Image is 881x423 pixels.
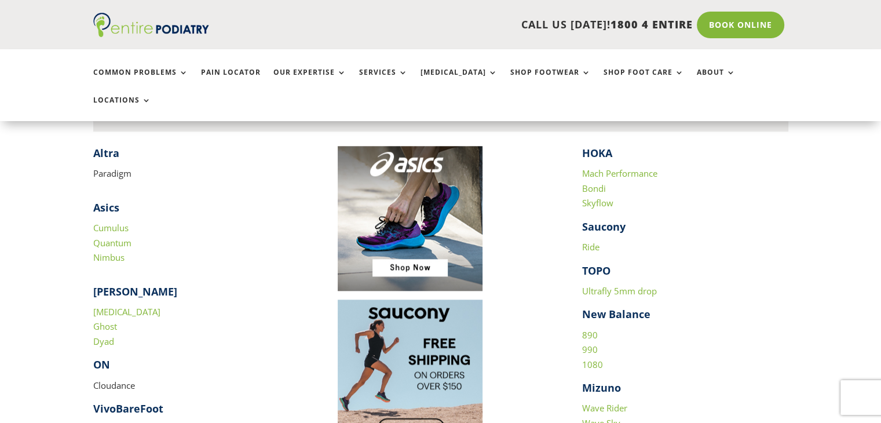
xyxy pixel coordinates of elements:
a: Shop Foot Care [604,68,684,93]
a: Shop Footwear [510,68,591,93]
strong: HOKA [582,146,612,160]
strong: VivoBareFoot [93,402,163,415]
img: logo (1) [93,13,209,37]
h4: ​ [93,146,299,166]
strong: Saucony [582,220,626,234]
a: Pain Locator [201,68,261,93]
span: 1800 4 ENTIRE [611,17,693,31]
a: Common Problems [93,68,188,93]
strong: TOPO [582,264,611,278]
a: 890 [582,329,598,341]
a: Bondi [582,183,606,194]
p: Cloudance [93,378,299,402]
strong: ON [93,358,110,371]
a: About [697,68,736,93]
a: Our Expertise [273,68,346,93]
a: Services [359,68,408,93]
strong: Asics [93,200,119,214]
a: [MEDICAL_DATA] [93,306,160,318]
a: Cumulus [93,222,129,234]
a: Skyflow [582,197,613,209]
a: Quantum [93,237,131,249]
a: Book Online [697,12,784,38]
strong: [PERSON_NAME] [93,285,177,298]
a: 1080 [582,359,603,370]
p: Paradigm [93,166,299,181]
a: 990 [582,344,598,355]
a: Entire Podiatry [93,28,209,39]
a: Ghost [93,320,117,332]
a: Dyad [93,336,114,347]
a: Ride [582,241,599,253]
strong: New Balance [582,307,650,321]
strong: Mizuno [582,381,621,395]
a: [MEDICAL_DATA] [421,68,498,93]
a: Nimbus [93,251,125,263]
img: Image to click to buy ASIC shoes online [338,146,482,291]
a: Ultrafly 5mm drop [582,285,657,297]
p: CALL US [DATE]! [254,17,693,32]
a: Mach Performance [582,167,657,179]
strong: Altra [93,146,119,160]
a: Locations [93,96,151,121]
a: Wave Rider [582,402,627,414]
